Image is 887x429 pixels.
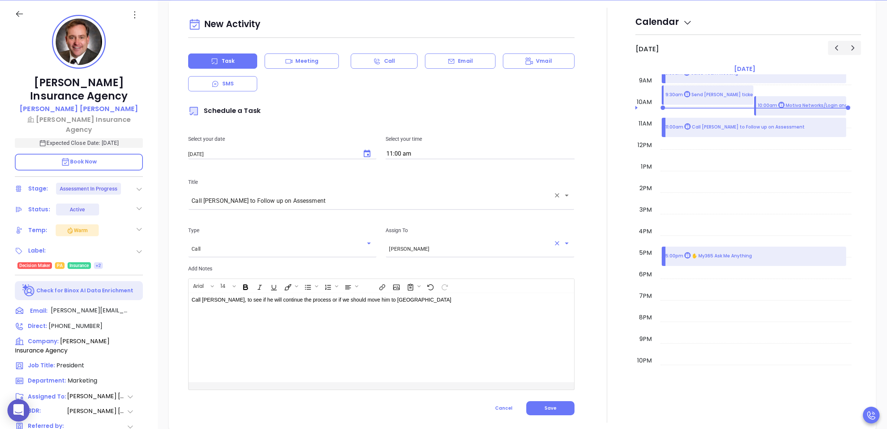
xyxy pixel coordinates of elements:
span: Direct : [28,322,47,330]
span: Font family [189,280,216,292]
p: Email [458,57,473,65]
span: Insert Image [389,280,402,292]
p: Task [222,57,235,65]
span: [PHONE_NUMBER] [49,322,102,330]
span: Calendar [635,16,692,28]
div: 6pm [638,270,653,279]
span: Department: [28,377,66,384]
div: 10pm [636,356,653,365]
p: Type [188,226,377,234]
span: +2 [96,261,101,270]
span: Undo [423,280,436,292]
p: SMS [222,80,234,88]
button: Previous day [828,41,845,55]
div: 11am [637,119,653,128]
p: 11:00am Call [PERSON_NAME] to Follow up on Assessment [665,123,805,131]
span: Fill color or set the text color [281,280,300,292]
button: 14 [217,280,231,292]
button: Arial [189,280,209,292]
span: Underline [266,280,280,292]
p: Assign To [386,226,574,234]
div: 1pm [639,162,653,171]
div: 3pm [638,205,653,214]
span: Insert link [375,280,388,292]
p: Call [384,57,395,65]
p: Title [188,178,574,186]
button: Clear [552,238,562,248]
div: 2pm [638,184,653,193]
p: Select your time [386,135,574,143]
span: PA [57,261,62,270]
a: [PERSON_NAME] [PERSON_NAME] [20,104,138,114]
div: Assessment In Progress [60,183,117,195]
span: [PERSON_NAME][EMAIL_ADDRESS][DOMAIN_NAME] [51,306,129,315]
div: Temp: [28,225,48,236]
span: Font size [216,280,238,292]
div: 4pm [637,227,653,236]
div: 10am [635,98,653,107]
span: Marketing [68,376,97,385]
div: Stage: [28,183,48,194]
button: Open [364,238,374,248]
span: Insert Unordered List [301,280,320,292]
button: Open [562,190,572,201]
a: [PERSON_NAME] Insurance Agency [15,114,143,134]
span: Email: [30,306,48,316]
div: Status: [28,204,50,215]
div: 8pm [638,313,653,322]
span: Job Title: [28,361,55,369]
button: Cancel [481,401,526,415]
div: 12pm [636,141,653,150]
div: Label: [28,245,46,256]
span: Company: [28,337,59,345]
span: Redo [437,280,451,292]
p: Call [PERSON_NAME], to see if he will continue the process or if we should move him to [GEOGRAPHI... [192,296,544,304]
span: Book Now [61,158,97,165]
div: 9am [638,76,653,85]
p: [PERSON_NAME] Insurance Agency [15,76,143,103]
div: 9pm [638,335,653,344]
input: MM/DD/YYYY [188,151,355,157]
button: Clear [552,190,562,201]
span: Schedule a Task [188,106,261,115]
div: 7pm [638,292,653,300]
p: Select your date [188,135,377,143]
button: Save [526,401,575,415]
div: Warm [66,226,88,235]
a: [DATE] [733,64,757,74]
span: President [56,361,84,370]
span: Save [544,405,556,411]
img: profile-user [56,19,102,65]
p: Add Notes [188,264,574,273]
p: Meeting [295,57,318,65]
span: 14 [217,282,229,287]
p: Expected Close Date: [DATE] [15,138,143,148]
span: Decision Maker [19,261,50,270]
span: Italic [252,280,266,292]
span: Insurance [69,261,89,270]
p: Check for Binox AI Data Enrichment [36,287,133,295]
div: Active [70,204,85,215]
span: [PERSON_NAME] [PERSON_NAME] [67,392,127,401]
span: BDR: [28,407,66,416]
button: Next day [844,41,861,55]
p: 10:00am Motiva Networks/Login and [PERSON_NAME] [758,102,886,110]
img: Ai-Enrich-DaqCidB-.svg [22,284,35,297]
p: 9:30am Send [PERSON_NAME] ticket about Universal Basic Licenses [665,91,827,99]
button: Open [562,238,572,248]
span: Surveys [403,280,422,292]
span: Align [341,280,360,292]
span: [PERSON_NAME] Insurance Agency [15,337,109,355]
span: Arial [189,282,207,287]
span: Assigned To: [28,393,66,401]
span: Cancel [495,405,513,411]
button: Choose date, selected date is Aug 20, 2025 [358,145,376,163]
div: New Activity [188,15,574,34]
p: Vmail [536,57,552,65]
p: 5:00pm ✋ My365 Ask Me Anything [665,252,752,260]
div: 5pm [638,248,653,257]
span: [PERSON_NAME] [PERSON_NAME] [67,407,127,416]
h2: [DATE] [635,45,659,53]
